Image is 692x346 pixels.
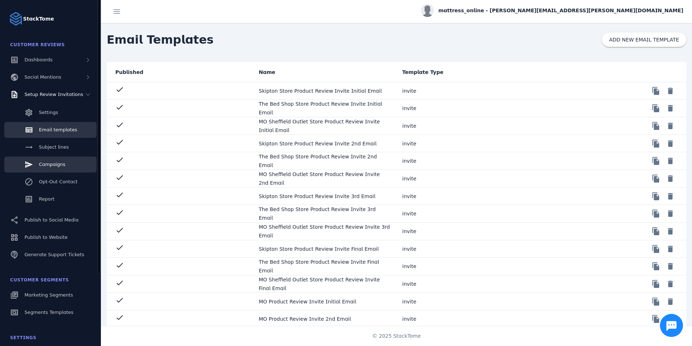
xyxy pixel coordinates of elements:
[4,212,97,228] a: Publish to Social Media
[25,74,61,80] span: Social Mentions
[115,173,124,182] mat-icon: check
[253,205,396,223] mat-cell: The Bed Shop Store Product Review Invite 3rd Email
[101,25,219,54] span: Email Templates
[396,82,540,100] mat-cell: invite
[25,92,83,97] span: Setup Review Invitations
[25,310,74,315] span: Segments Templates
[438,7,683,14] span: mattress_online - [PERSON_NAME][EMAIL_ADDRESS][PERSON_NAME][DOMAIN_NAME]
[396,152,540,170] mat-cell: invite
[253,293,396,310] mat-cell: MO Product Review Invite Initial Email
[39,144,69,150] span: Subject lines
[4,174,97,190] a: Opt-Out Contact
[39,127,77,132] span: Email templates
[396,258,540,275] mat-cell: invite
[4,247,97,263] a: Generate Support Tickets
[9,12,23,26] img: Logo image
[10,42,65,47] span: Customer Reviews
[253,170,396,188] mat-cell: MO Sheffield Outlet Store Product Review Invite 2nd Email
[10,335,36,340] span: Settings
[4,105,97,121] a: Settings
[115,313,124,322] mat-icon: check
[253,275,396,293] mat-cell: MO Sheffield Outlet Store Product Review Invite Final Email
[107,62,253,82] mat-header-cell: Published
[396,62,540,82] mat-header-cell: Template Type
[396,293,540,310] mat-cell: invite
[253,62,396,82] mat-header-cell: Name
[253,188,396,205] mat-cell: Skipton Store Product Review Invite 3rd Email
[39,179,77,184] span: Opt-Out Contact
[115,279,124,287] mat-icon: check
[39,162,65,167] span: Campaigns
[253,152,396,170] mat-cell: The Bed Shop Store Product Review Invite 2nd Email
[4,157,97,172] a: Campaigns
[115,208,124,217] mat-icon: check
[115,261,124,270] mat-icon: check
[253,258,396,275] mat-cell: The Bed Shop Store Product Review Invite Final Email
[396,117,540,135] mat-cell: invite
[23,15,54,23] strong: StackTome
[25,252,84,257] span: Generate Support Tickets
[253,135,396,152] mat-cell: Skipton Store Product Review Invite 2nd Email
[115,226,124,235] mat-icon: check
[4,139,97,155] a: Subject lines
[115,138,124,146] mat-icon: check
[609,37,679,42] span: ADD NEW EMAIL TEMPLATE
[39,196,54,202] span: Report
[115,121,124,129] mat-icon: check
[253,223,396,240] mat-cell: MO Sheffield Outlet Store Product Review Invite 3rd Email
[115,190,124,199] mat-icon: check
[25,57,53,62] span: Dashboards
[396,100,540,117] mat-cell: invite
[25,217,79,223] span: Publish to Social Media
[396,170,540,188] mat-cell: invite
[253,240,396,258] mat-cell: Skipton Store Product Review Invite Final Email
[115,85,124,94] mat-icon: check
[4,287,97,303] a: Marketing Segments
[39,110,58,115] span: Settings
[421,4,434,17] img: profile.jpg
[396,310,540,328] mat-cell: invite
[421,4,683,17] button: mattress_online - [PERSON_NAME][EMAIL_ADDRESS][PERSON_NAME][DOMAIN_NAME]
[396,135,540,152] mat-cell: invite
[115,156,124,164] mat-icon: check
[396,188,540,205] mat-cell: invite
[602,32,686,47] button: ADD NEW EMAIL TEMPLATE
[4,122,97,138] a: Email templates
[4,305,97,320] a: Segments Templates
[25,292,73,298] span: Marketing Segments
[396,205,540,223] mat-cell: invite
[396,240,540,258] mat-cell: invite
[4,191,97,207] a: Report
[396,223,540,240] mat-cell: invite
[115,296,124,305] mat-icon: check
[372,332,421,340] span: © 2025 StackTome
[115,243,124,252] mat-icon: check
[10,277,69,283] span: Customer Segments
[25,235,67,240] span: Publish to Website
[4,229,97,245] a: Publish to Website
[253,310,396,328] mat-cell: MO Product Review Invite 2nd Email
[253,100,396,117] mat-cell: The Bed Shop Store Product Review Invite Initial Email
[115,103,124,111] mat-icon: check
[253,117,396,135] mat-cell: MO Sheffield Outlet Store Product Review Invite Initial Email
[396,275,540,293] mat-cell: invite
[253,82,396,100] mat-cell: Skipton Store Product Review Invite Initial Email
